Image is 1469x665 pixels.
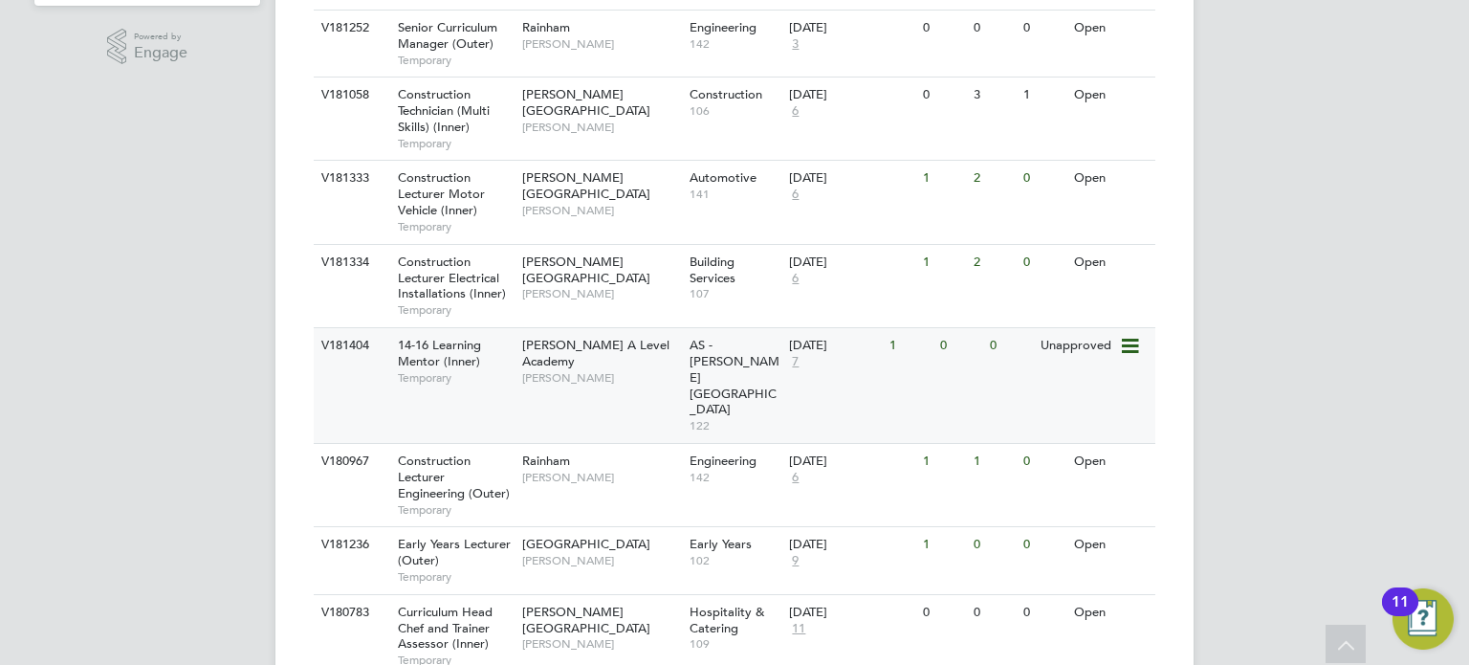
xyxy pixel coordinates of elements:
[1069,595,1152,631] div: Open
[522,553,680,568] span: [PERSON_NAME]
[398,337,481,369] span: 14-16 Learning Mentor (Inner)
[1069,11,1152,46] div: Open
[522,36,680,52] span: [PERSON_NAME]
[522,203,680,218] span: [PERSON_NAME]
[969,595,1019,631] div: 0
[789,20,913,36] div: [DATE]
[1069,527,1152,563] div: Open
[918,161,968,196] div: 1
[317,444,384,479] div: V180967
[522,370,680,386] span: [PERSON_NAME]
[1392,588,1454,650] button: Open Resource Center, 11 new notifications
[985,328,1035,364] div: 0
[522,19,570,35] span: Rainham
[317,595,384,631] div: V180783
[398,370,513,386] span: Temporary
[918,444,968,479] div: 1
[789,605,913,621] div: [DATE]
[1019,161,1068,196] div: 0
[789,470,801,486] span: 6
[398,86,490,135] span: Construction Technician (Multi Skills) (Inner)
[134,45,187,61] span: Engage
[789,87,913,103] div: [DATE]
[317,161,384,196] div: V181333
[690,636,780,652] span: 109
[690,19,756,35] span: Engineering
[690,187,780,202] span: 141
[969,78,1019,113] div: 3
[1069,161,1152,196] div: Open
[522,86,650,119] span: [PERSON_NAME][GEOGRAPHIC_DATA]
[690,169,756,186] span: Automotive
[398,169,485,218] span: Construction Lecturer Motor Vehicle (Inner)
[789,103,801,120] span: 6
[918,78,968,113] div: 0
[918,245,968,280] div: 1
[522,536,650,552] span: [GEOGRAPHIC_DATA]
[398,536,511,568] span: Early Years Lecturer (Outer)
[398,19,497,52] span: Senior Curriculum Manager (Outer)
[1019,78,1068,113] div: 1
[522,169,650,202] span: [PERSON_NAME][GEOGRAPHIC_DATA]
[522,453,570,469] span: Rainham
[1019,595,1068,631] div: 0
[918,527,968,563] div: 1
[398,453,510,501] span: Construction Lecturer Engineering (Outer)
[522,254,650,286] span: [PERSON_NAME][GEOGRAPHIC_DATA]
[690,36,780,52] span: 142
[522,337,669,369] span: [PERSON_NAME] A Level Academy
[1019,527,1068,563] div: 0
[690,470,780,485] span: 142
[789,553,801,569] span: 9
[789,187,801,203] span: 6
[398,302,513,318] span: Temporary
[789,454,913,470] div: [DATE]
[690,103,780,119] span: 106
[1069,444,1152,479] div: Open
[1069,245,1152,280] div: Open
[398,604,493,653] span: Curriculum Head Chef and Trainer Assessor (Inner)
[690,254,735,286] span: Building Services
[522,470,680,485] span: [PERSON_NAME]
[690,337,779,418] span: AS - [PERSON_NAME][GEOGRAPHIC_DATA]
[1392,602,1409,627] div: 11
[690,536,752,552] span: Early Years
[885,328,934,364] div: 1
[789,255,913,271] div: [DATE]
[789,36,801,53] span: 3
[969,444,1019,479] div: 1
[317,11,384,46] div: V181252
[789,537,913,553] div: [DATE]
[918,595,968,631] div: 0
[1019,444,1068,479] div: 0
[690,604,764,636] span: Hospitality & Catering
[690,418,780,433] span: 122
[317,245,384,280] div: V181334
[317,527,384,563] div: V181236
[969,245,1019,280] div: 2
[107,29,188,65] a: Powered byEngage
[398,569,513,585] span: Temporary
[317,328,384,364] div: V181404
[398,502,513,518] span: Temporary
[398,53,513,68] span: Temporary
[1036,328,1119,364] div: Unapproved
[317,78,384,113] div: V181058
[522,120,680,135] span: [PERSON_NAME]
[969,527,1019,563] div: 0
[1019,11,1068,46] div: 0
[522,286,680,301] span: [PERSON_NAME]
[690,286,780,301] span: 107
[690,453,756,469] span: Engineering
[789,621,808,637] span: 11
[398,254,506,302] span: Construction Lecturer Electrical Installations (Inner)
[935,328,985,364] div: 0
[398,219,513,234] span: Temporary
[690,553,780,568] span: 102
[918,11,968,46] div: 0
[969,161,1019,196] div: 2
[789,338,880,354] div: [DATE]
[969,11,1019,46] div: 0
[1069,78,1152,113] div: Open
[789,354,801,370] span: 7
